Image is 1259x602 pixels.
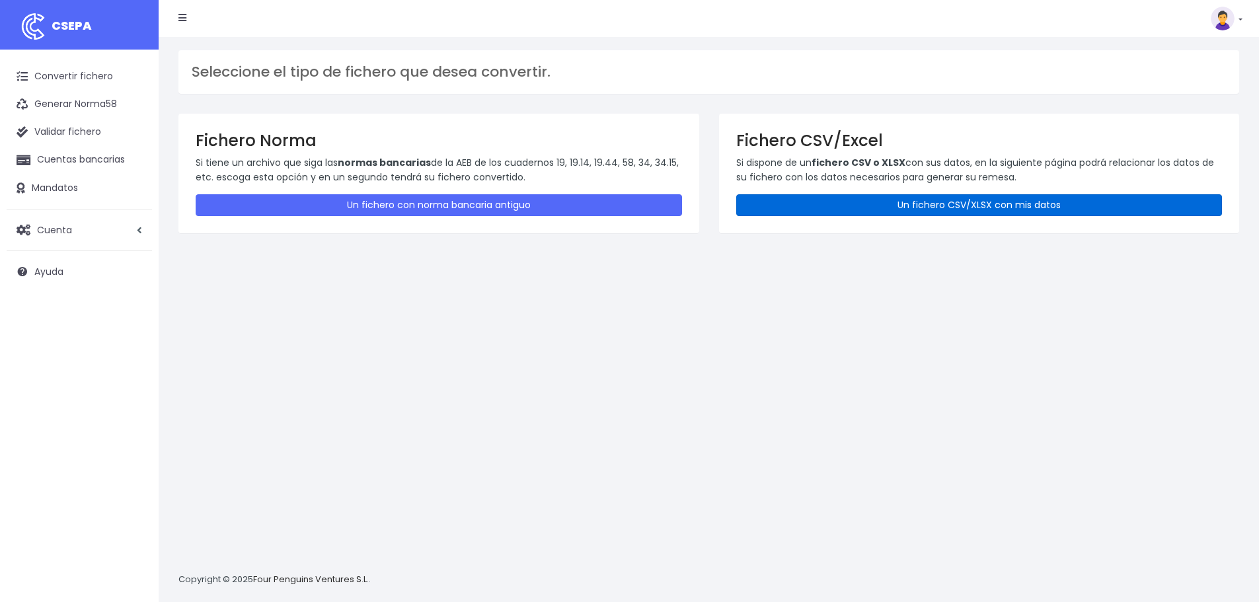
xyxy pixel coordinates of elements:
[34,265,63,278] span: Ayuda
[253,573,369,585] a: Four Penguins Ventures S.L.
[178,573,371,587] p: Copyright © 2025 .
[7,118,152,146] a: Validar fichero
[7,91,152,118] a: Generar Norma58
[17,10,50,43] img: logo
[7,146,152,174] a: Cuentas bancarias
[196,155,682,185] p: Si tiene un archivo que siga las de la AEB de los cuadernos 19, 19.14, 19.44, 58, 34, 34.15, etc....
[736,194,1223,216] a: Un fichero CSV/XLSX con mis datos
[7,258,152,285] a: Ayuda
[7,216,152,244] a: Cuenta
[812,156,905,169] strong: fichero CSV o XLSX
[196,194,682,216] a: Un fichero con norma bancaria antiguo
[37,223,72,236] span: Cuenta
[7,174,152,202] a: Mandatos
[52,17,92,34] span: CSEPA
[736,155,1223,185] p: Si dispone de un con sus datos, en la siguiente página podrá relacionar los datos de su fichero c...
[192,63,1226,81] h3: Seleccione el tipo de fichero que desea convertir.
[196,131,682,150] h3: Fichero Norma
[7,63,152,91] a: Convertir fichero
[1211,7,1235,30] img: profile
[736,131,1223,150] h3: Fichero CSV/Excel
[338,156,431,169] strong: normas bancarias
